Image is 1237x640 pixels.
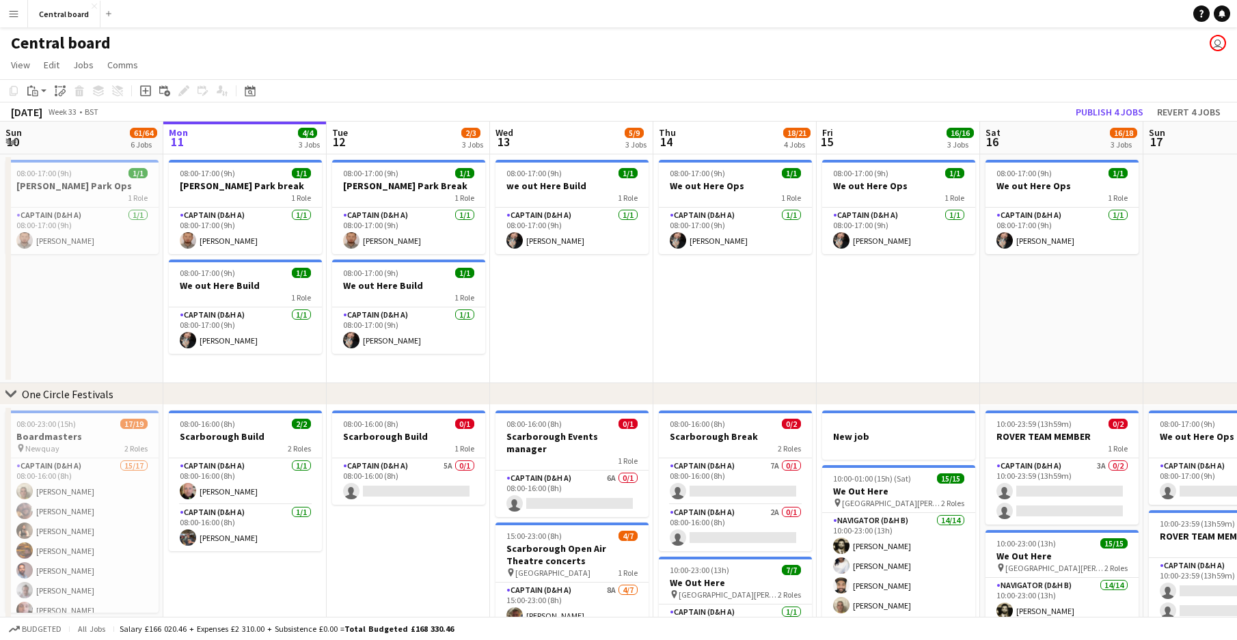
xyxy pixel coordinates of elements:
[996,538,1056,548] span: 10:00-23:00 (13h)
[180,168,235,178] span: 08:00-17:00 (9h)
[5,430,159,443] h3: Boardmasters
[169,430,322,443] h3: Scarborough Build
[822,160,975,254] div: 08:00-17:00 (9h)1/1We out Here Ops1 RoleCaptain (D&H A)1/108:00-17:00 (9h)[PERSON_NAME]
[820,134,833,150] span: 15
[833,473,911,484] span: 10:00-01:00 (15h) (Sat)
[495,208,649,254] app-card-role: Captain (D&H A)1/108:00-17:00 (9h)[PERSON_NAME]
[461,128,480,138] span: 2/3
[3,134,22,150] span: 10
[941,498,964,508] span: 2 Roles
[288,443,311,454] span: 2 Roles
[330,134,348,150] span: 12
[169,260,322,354] app-job-card: 08:00-17:00 (9h)1/1We out Here Build1 RoleCaptain (D&H A)1/108:00-17:00 (9h)[PERSON_NAME]
[1109,168,1128,178] span: 1/1
[44,59,59,71] span: Edit
[462,139,483,150] div: 3 Jobs
[85,107,98,117] div: BST
[996,419,1072,429] span: 10:00-23:59 (13h59m)
[73,59,94,71] span: Jobs
[5,208,159,254] app-card-role: Captain (D&H A)1/108:00-17:00 (9h)[PERSON_NAME]
[506,168,562,178] span: 08:00-17:00 (9h)
[169,279,322,292] h3: We out Here Build
[822,126,833,139] span: Fri
[659,430,812,443] h3: Scarborough Break
[1104,563,1128,573] span: 2 Roles
[1108,193,1128,203] span: 1 Role
[38,56,65,74] a: Edit
[22,387,113,401] div: One Circle Festivals
[1070,103,1149,121] button: Publish 4 jobs
[454,443,474,454] span: 1 Role
[455,168,474,178] span: 1/1
[22,624,62,634] span: Budgeted
[120,624,454,634] div: Salary £166 020.46 + Expenses £2 310.00 + Subsistence £0.00 =
[659,180,812,192] h3: We out Here Ops
[625,139,647,150] div: 3 Jobs
[169,458,322,505] app-card-role: Captain (D&H A)1/108:00-16:00 (8h)[PERSON_NAME]
[670,168,725,178] span: 08:00-17:00 (9h)
[985,411,1139,525] app-job-card: 10:00-23:59 (13h59m)0/2ROVER TEAM MEMBER1 RoleCaptain (D&H A)3A0/210:00-23:59 (13h59m)
[11,59,30,71] span: View
[515,568,590,578] span: [GEOGRAPHIC_DATA]
[996,168,1052,178] span: 08:00-17:00 (9h)
[25,443,59,454] span: Newquay
[16,419,76,429] span: 08:00-23:00 (15h)
[28,1,100,27] button: Central board
[332,160,485,254] app-job-card: 08:00-17:00 (9h)1/1[PERSON_NAME] Park Break1 RoleCaptain (D&H A)1/108:00-17:00 (9h)[PERSON_NAME]
[5,411,159,613] app-job-card: 08:00-23:00 (15h)17/19Boardmasters Newquay2 RolesCaptain (D&H A)15/1708:00-16:00 (8h)[PERSON_NAME...
[1100,538,1128,548] span: 15/15
[985,160,1139,254] div: 08:00-17:00 (9h)1/1We out Here Ops1 RoleCaptain (D&H A)1/108:00-17:00 (9h)[PERSON_NAME]
[659,458,812,505] app-card-role: Captain (D&H A)7A0/108:00-16:00 (8h)
[495,126,513,139] span: Wed
[493,134,513,150] span: 13
[169,411,322,551] div: 08:00-16:00 (8h)2/2Scarborough Build2 RolesCaptain (D&H A)1/108:00-16:00 (8h)[PERSON_NAME]Captain...
[495,160,649,254] div: 08:00-17:00 (9h)1/1we out Here Build1 RoleCaptain (D&H A)1/108:00-17:00 (9h)[PERSON_NAME]
[659,576,812,589] h3: We Out Here
[1005,563,1104,573] span: [GEOGRAPHIC_DATA][PERSON_NAME] [GEOGRAPHIC_DATA]
[180,419,235,429] span: 08:00-16:00 (8h)
[292,419,311,429] span: 2/2
[822,208,975,254] app-card-role: Captain (D&H A)1/108:00-17:00 (9h)[PERSON_NAME]
[778,589,801,600] span: 2 Roles
[822,411,975,460] app-job-card: New job
[985,208,1139,254] app-card-role: Captain (D&H A)1/108:00-17:00 (9h)[PERSON_NAME]
[124,443,148,454] span: 2 Roles
[16,168,72,178] span: 08:00-17:00 (9h)
[291,292,311,303] span: 1 Role
[618,456,638,466] span: 1 Role
[332,279,485,292] h3: We out Here Build
[985,180,1139,192] h3: We out Here Ops
[344,624,454,634] span: Total Budgeted £168 330.46
[455,268,474,278] span: 1/1
[985,458,1139,525] app-card-role: Captain (D&H A)3A0/210:00-23:59 (13h59m)
[5,180,159,192] h3: [PERSON_NAME] Park Ops
[945,168,964,178] span: 1/1
[985,126,1001,139] span: Sat
[822,430,975,443] h3: New job
[169,505,322,551] app-card-role: Captain (D&H A)1/108:00-16:00 (8h)[PERSON_NAME]
[343,419,398,429] span: 08:00-16:00 (8h)
[1147,134,1165,150] span: 17
[299,139,320,150] div: 3 Jobs
[495,411,649,517] app-job-card: 08:00-16:00 (8h)0/1Scarborough Events manager1 RoleCaptain (D&H A)6A0/108:00-16:00 (8h)
[298,128,317,138] span: 4/4
[822,485,975,497] h3: We Out Here
[781,193,801,203] span: 1 Role
[782,419,801,429] span: 0/2
[332,430,485,443] h3: Scarborough Build
[659,126,676,139] span: Thu
[618,531,638,541] span: 4/7
[985,430,1139,443] h3: ROVER TEAM MEMBER
[1152,103,1226,121] button: Revert 4 jobs
[659,160,812,254] app-job-card: 08:00-17:00 (9h)1/1We out Here Ops1 RoleCaptain (D&H A)1/108:00-17:00 (9h)[PERSON_NAME]
[454,292,474,303] span: 1 Role
[7,622,64,637] button: Budgeted
[1149,126,1165,139] span: Sun
[670,565,729,575] span: 10:00-23:00 (13h)
[5,160,159,254] app-job-card: 08:00-17:00 (9h)1/1[PERSON_NAME] Park Ops1 RoleCaptain (D&H A)1/108:00-17:00 (9h)[PERSON_NAME]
